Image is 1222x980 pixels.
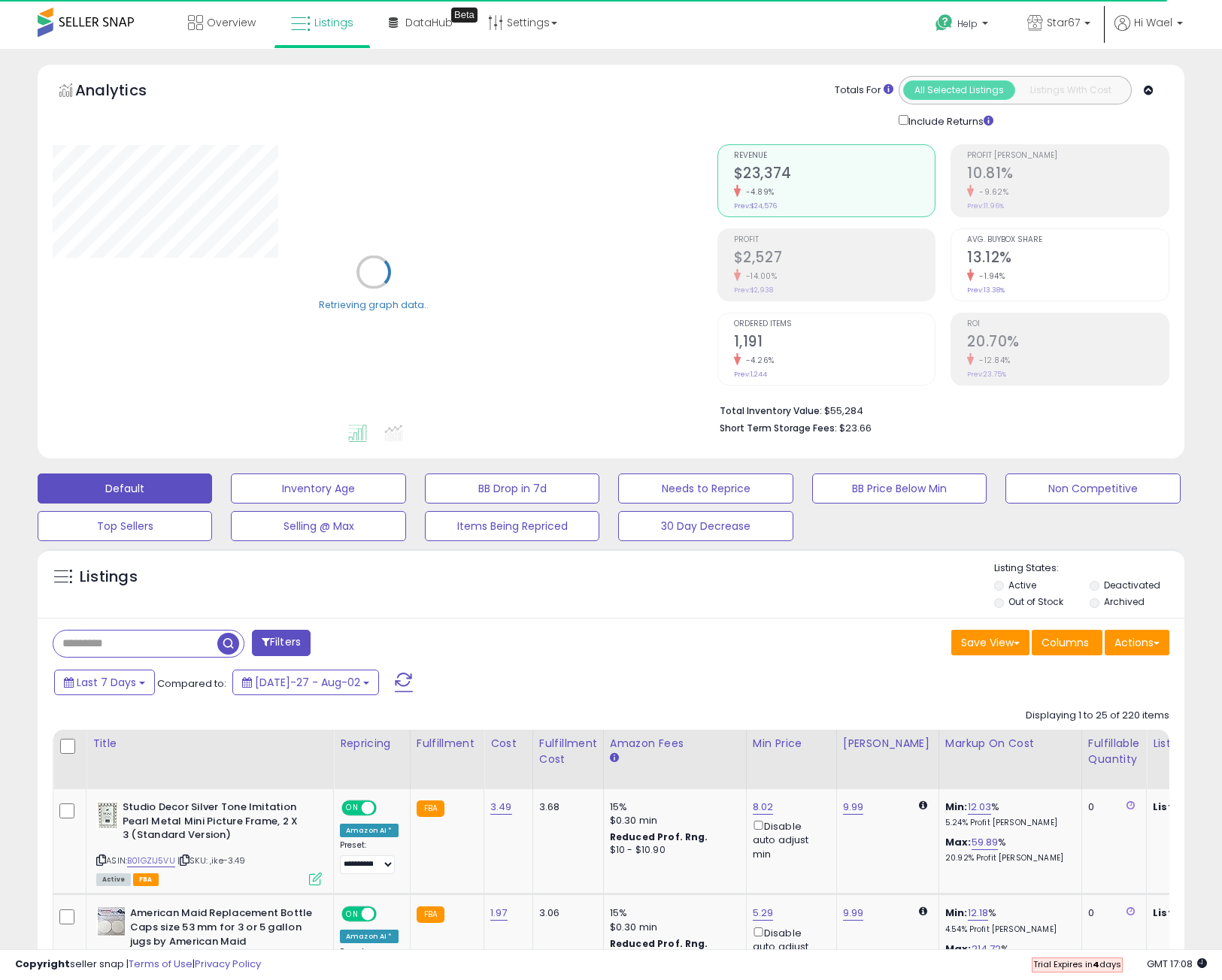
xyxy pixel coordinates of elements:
div: Amazon AI * [340,930,399,943]
span: Listings [314,15,353,30]
div: Tooltip anchor [451,8,478,23]
div: Disable auto adjust min [753,924,825,968]
span: [DATE]-27 - Aug-02 [255,675,360,690]
b: American Maid Replacement Bottle Caps size 53 mm for 3 or 5 gallon jugs by American Maid [130,906,313,952]
div: Title [92,736,327,752]
button: 30 Day Decrease [618,511,793,541]
p: 4.54% Profit [PERSON_NAME] [945,924,1070,935]
span: ON [343,802,362,815]
span: ON [343,908,362,921]
span: Columns [1042,635,1089,650]
button: All Selected Listings [903,80,1015,100]
div: 0 [1088,800,1135,814]
h2: $2,527 [734,249,935,269]
label: Out of Stock [1008,595,1063,608]
a: 3.49 [490,800,512,815]
button: Actions [1105,630,1169,655]
h2: 10.81% [967,165,1169,185]
h2: $23,374 [734,165,935,185]
div: % [945,800,1070,828]
li: $55,284 [720,401,1158,419]
span: Hi Wael [1134,15,1172,30]
label: Active [1008,579,1036,591]
span: Profit [PERSON_NAME] [967,152,1169,160]
div: Min Price [753,736,830,752]
small: Amazon Fees. [610,752,619,765]
a: Privacy Policy [195,957,261,971]
a: Terms of Use [129,957,193,971]
div: 3.68 [539,800,592,814]
div: 15% [610,800,735,814]
div: Disable auto adjust min [753,818,825,861]
a: 59.89 [972,835,999,850]
span: Ordered Items [734,320,935,328]
b: Max: [945,942,972,956]
small: Prev: 23.75% [967,370,1006,379]
h2: 1,191 [734,333,935,353]
small: -9.62% [974,186,1008,198]
span: Revenue [734,152,935,160]
div: Amazon AI * [340,824,399,837]
span: OFF [374,802,399,815]
p: Listing States: [994,561,1184,576]
div: Amazon Fees [610,736,740,752]
span: 2025-08-10 17:08 GMT [1147,957,1207,971]
div: Fulfillment [417,736,478,752]
a: 12.18 [968,906,989,921]
a: 12.03 [968,800,992,815]
a: 9.99 [843,800,864,815]
a: 1.97 [490,906,508,921]
small: -4.26% [741,355,775,366]
div: Totals For [835,83,893,98]
span: FBA [133,873,159,886]
button: Selling @ Max [231,511,405,541]
label: Deactivated [1104,579,1160,591]
button: Last 7 Days [54,670,155,695]
p: 20.92% Profit [PERSON_NAME] [945,853,1070,864]
div: Include Returns [887,112,1011,129]
b: Reduced Prof. Rng. [610,830,708,843]
span: $23.66 [839,421,872,435]
h5: Analytics [75,80,176,104]
span: ROI [967,320,1169,328]
button: Needs to Reprice [618,473,793,504]
span: Profit [734,236,935,244]
span: Last 7 Days [77,675,136,690]
b: Total Inventory Value: [720,404,822,417]
h2: 20.70% [967,333,1169,353]
div: Preset: [340,840,399,874]
div: 15% [610,906,735,920]
b: Max: [945,835,972,849]
b: Short Term Storage Fees: [720,422,837,434]
span: DataHub [405,15,453,30]
small: -4.89% [741,186,775,198]
span: Avg. Buybox Share [967,236,1169,244]
small: -14.00% [741,271,778,282]
button: BB Price Below Min [812,473,987,504]
h5: Listings [80,567,138,588]
button: Columns [1032,630,1102,655]
button: Save View [951,630,1029,655]
div: Retrieving graph data.. [319,298,429,311]
div: Repricing [340,736,404,752]
div: % [945,906,1070,934]
small: -12.84% [974,355,1011,366]
small: Prev: 13.38% [967,286,1005,295]
div: $0.30 min [610,921,735,934]
button: Filters [252,630,311,656]
span: | SKU: ,ike-3.49 [177,854,246,867]
div: ASIN: [96,800,322,884]
button: Top Sellers [38,511,212,541]
div: 0 [1088,906,1135,920]
div: [PERSON_NAME] [843,736,932,752]
small: FBA [417,800,444,817]
span: Help [957,17,978,30]
b: Min: [945,906,968,920]
small: Prev: $2,938 [734,286,773,295]
b: Listed Price: [1153,800,1221,814]
div: 3.06 [539,906,592,920]
div: % [945,942,1070,970]
i: Get Help [935,14,954,32]
span: Trial Expires in days [1033,958,1121,970]
small: FBA [417,906,444,923]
